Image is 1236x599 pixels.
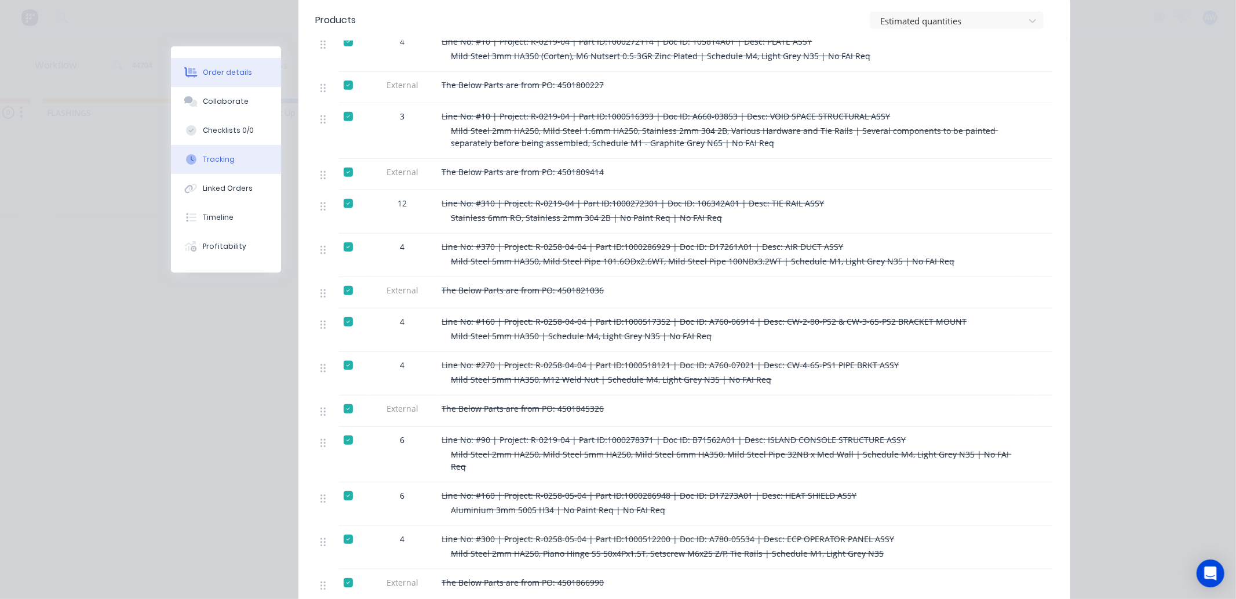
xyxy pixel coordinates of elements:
[451,548,884,559] span: Mild Steel 2mm HA250, Piano Hinge SS 50x4Px1.5T, Setscrew M6x25 Z/P, Tie Rails | Schedule M1, Lig...
[442,285,604,296] span: The Below Parts are from PO: 4501821036
[442,79,604,90] span: The Below Parts are from PO: 4501800227
[442,360,899,371] span: Line No: #270 | Project: R-0258-04-04 | Part ID:1000518121 | Doc ID: A760-07021 | Desc: CW-4-65-P...
[442,434,906,445] span: Line No: #90 | Project: R-0219-04 | Part ID:1000278371 | Doc ID: B71562A01 | Desc: ISLAND CONSOLE...
[171,232,281,261] button: Profitability
[171,145,281,174] button: Tracking
[451,374,772,385] span: Mild Steel 5mm HA350, M12 Weld Nut | Schedule M4, Light Grey N35 | No FAI Req
[203,212,234,223] div: Timeline
[373,576,433,589] span: External
[400,110,405,122] span: 3
[400,533,405,545] span: 4
[1197,560,1224,587] div: Open Intercom Messenger
[203,183,253,194] div: Linked Orders
[451,212,723,223] span: Stainless 6mm RO, Stainless 2mm 304 2B | No Paint Req | No FAI Req
[451,50,871,61] span: Mild Steel 3mm HA350 (Corten), M6 Nutsert 0.5-3GR Zinc Plated | Schedule M4, Light Grey N35 | No ...
[316,13,356,27] div: Products
[451,504,666,515] span: Aluminium 3mm 5005 H34 | No Paint Req | No FAI Req
[451,331,712,342] span: Mild Steel 5mm HA350 | Schedule M4, Light Grey N35 | No FAI Req
[442,36,812,47] span: Line No: #10 | Project: R-0219-04 | Part ID:1000272114 | Doc ID: 105814A01 | Desc: PLATE ASSY
[171,174,281,203] button: Linked Orders
[203,96,249,107] div: Collaborate
[373,166,433,178] span: External
[203,241,246,252] div: Profitability
[203,125,254,136] div: Checklists 0/0
[400,241,405,253] span: 4
[442,111,891,122] span: Line No: #10 | Project: R-0219-04 | Part ID:1000516393 | Doc ID: A660-03853 | Desc: VOID SPACE ST...
[373,284,433,296] span: External
[373,402,433,415] span: External
[400,315,405,328] span: 4
[442,316,967,327] span: Line No: #160 | Project: R-0258-04-04 | Part ID:1000517352 | Doc ID: A760-06914 | Desc: CW-2-80-P...
[451,256,955,267] span: Mild Steel 5mm HA350, Mild Steel Pipe 101.6ODx2.6WT, Mild Steel Pipe 100NBx3.2WT | Schedule M1, L...
[400,434,405,446] span: 6
[451,125,998,148] span: Mild Steel 2mm HA250, Mild Steel 1.6mm HA250, Stainless 2mm 304 2B, Various Hardware and Tie Rail...
[171,203,281,232] button: Timeline
[442,241,844,252] span: Line No: #370 | Project: R-0258-04-04 | Part ID:1000286929 | Doc ID: D17261A01 | Desc: AIR DUCT ASSY
[442,166,604,177] span: The Below Parts are from PO: 4501809414
[171,58,281,87] button: Order details
[400,359,405,371] span: 4
[451,449,1012,472] span: Mild Steel 2mm HA250, Mild Steel 5mm HA250, Mild Steel 6mm HA350, Mild Steel Pipe 32NB x Med Wall...
[171,87,281,116] button: Collaborate
[203,67,252,78] div: Order details
[373,79,433,91] span: External
[203,154,235,165] div: Tracking
[400,489,405,502] span: 6
[442,198,825,209] span: Line No: #310 | Project: R-0219-04 | Part ID:1000272301 | Doc ID: 106342A01 | Desc: TIE RAIL ASSY
[442,533,895,544] span: Line No: #300 | Project: R-0258-05-04 | Part ID:1000512200 | Doc ID: A780-05534 | Desc: ECP OPERA...
[442,490,857,501] span: Line No: #160 | Project: R-0258-05-04 | Part ID:1000286948 | Doc ID: D17273A01 | Desc: HEAT SHIEL...
[442,403,604,414] span: The Below Parts are from PO: 4501845326
[442,577,604,588] span: The Below Parts are from PO: 4501866990
[398,197,407,209] span: 12
[400,35,405,48] span: 4
[171,116,281,145] button: Checklists 0/0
